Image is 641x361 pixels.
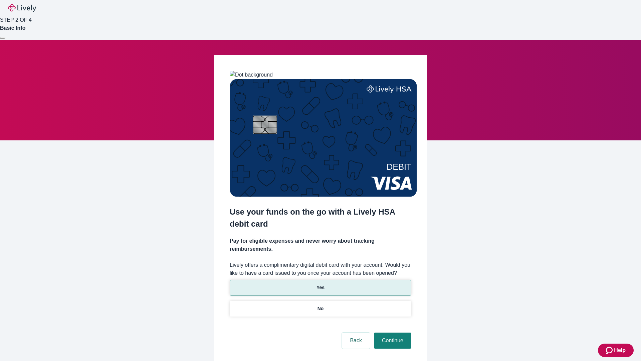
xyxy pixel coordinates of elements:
[230,261,411,277] label: Lively offers a complimentary digital debit card with your account. Would you like to have a card...
[230,79,417,197] img: Debit card
[598,344,634,357] button: Zendesk support iconHelp
[230,71,273,79] img: Dot background
[8,4,36,12] img: Lively
[606,346,614,354] svg: Zendesk support icon
[342,333,370,349] button: Back
[316,284,325,291] p: Yes
[317,305,324,312] p: No
[614,346,626,354] span: Help
[230,280,411,295] button: Yes
[230,206,411,230] h2: Use your funds on the go with a Lively HSA debit card
[230,301,411,317] button: No
[230,237,411,253] h4: Pay for eligible expenses and never worry about tracking reimbursements.
[374,333,411,349] button: Continue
